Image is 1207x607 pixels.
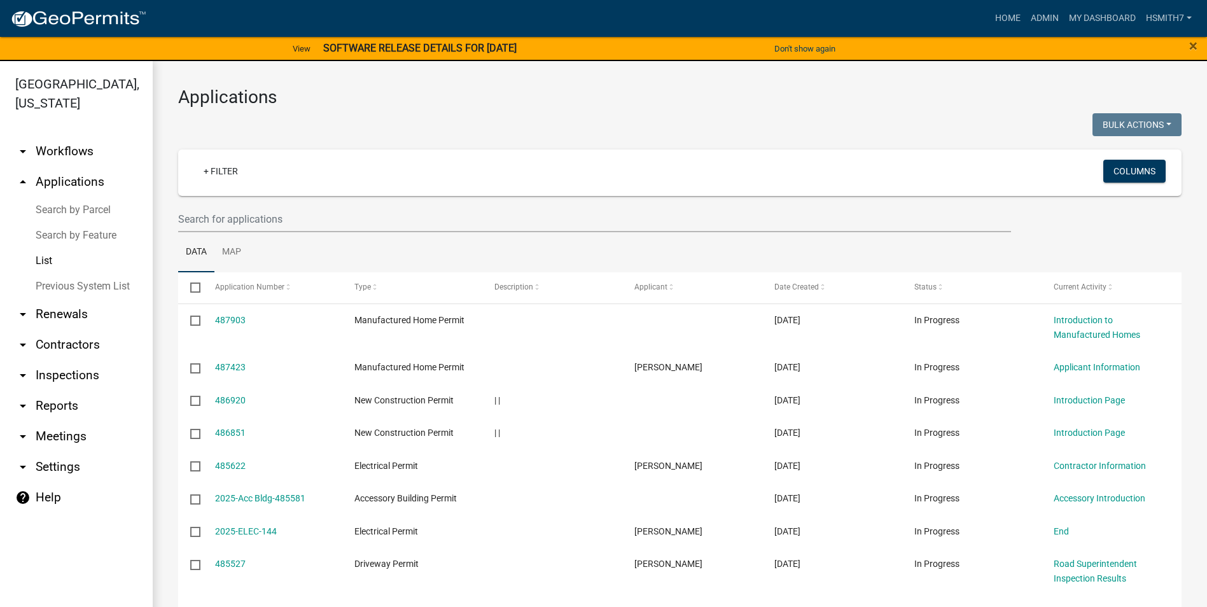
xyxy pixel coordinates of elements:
span: Electrical Permit [354,461,418,471]
a: 487903 [215,315,246,325]
span: Date Created [774,283,819,291]
datatable-header-cell: Applicant [622,272,762,303]
span: Application Number [215,283,284,291]
a: 485527 [215,559,246,569]
input: Search for applications [178,206,1011,232]
a: 2025-Acc Bldg-485581 [215,493,305,503]
span: In Progress [914,315,959,325]
a: End [1054,526,1069,536]
span: Type [354,283,371,291]
datatable-header-cell: Type [342,272,482,303]
a: Admin [1026,6,1064,31]
span: 09/29/2025 [774,526,800,536]
span: × [1189,37,1197,55]
a: Contractor Information [1054,461,1146,471]
a: Data [178,232,214,273]
span: Manufactured Home Permit [354,362,464,372]
a: 485622 [215,461,246,471]
i: arrow_drop_up [15,174,31,190]
span: New Construction Permit [354,395,454,405]
i: arrow_drop_down [15,429,31,444]
span: Status [914,283,937,291]
a: Accessory Introduction [1054,493,1145,503]
span: 10/03/2025 [774,315,800,325]
a: View [288,38,316,59]
datatable-header-cell: Date Created [762,272,902,303]
i: help [15,490,31,505]
span: 10/02/2025 [774,428,800,438]
button: Don't show again [769,38,841,59]
i: arrow_drop_down [15,337,31,352]
a: Introduction to Manufactured Homes [1054,315,1140,340]
span: Logan Thomas [634,559,702,569]
h3: Applications [178,87,1182,108]
span: In Progress [914,428,959,438]
span: Manufactured Home Permit [354,315,464,325]
span: In Progress [914,559,959,569]
span: Conrad Davis [634,526,702,536]
span: In Progress [914,461,959,471]
a: 487423 [215,362,246,372]
i: arrow_drop_down [15,398,31,414]
a: 486920 [215,395,246,405]
span: 09/29/2025 [774,559,800,569]
a: + Filter [193,160,248,183]
span: Accessory Building Permit [354,493,457,503]
datatable-header-cell: Status [902,272,1042,303]
a: Road Superintendent Inspection Results [1054,559,1137,583]
span: 10/02/2025 [774,395,800,405]
span: Applicant [634,283,667,291]
span: | | [494,428,500,438]
strong: SOFTWARE RELEASE DETAILS FOR [DATE] [323,42,517,54]
span: In Progress [914,395,959,405]
datatable-header-cell: Application Number [202,272,342,303]
datatable-header-cell: Description [482,272,622,303]
a: Introduction Page [1054,428,1125,438]
span: Logan Thomas [634,461,702,471]
a: Applicant Information [1054,362,1140,372]
a: Introduction Page [1054,395,1125,405]
span: New Construction Permit [354,428,454,438]
span: In Progress [914,362,959,372]
span: 09/29/2025 [774,493,800,503]
a: My Dashboard [1064,6,1141,31]
i: arrow_drop_down [15,307,31,322]
i: arrow_drop_down [15,459,31,475]
a: Home [990,6,1026,31]
span: | | [494,395,500,405]
span: 09/30/2025 [774,461,800,471]
i: arrow_drop_down [15,368,31,383]
span: Description [494,283,533,291]
datatable-header-cell: Select [178,272,202,303]
a: 486851 [215,428,246,438]
datatable-header-cell: Current Activity [1042,272,1182,303]
span: In Progress [914,526,959,536]
span: 10/03/2025 [774,362,800,372]
i: arrow_drop_down [15,144,31,159]
button: Columns [1103,160,1166,183]
a: hsmith7 [1141,6,1197,31]
span: In Progress [914,493,959,503]
button: Bulk Actions [1092,113,1182,136]
span: Driveway Permit [354,559,419,569]
span: Logan Thomas [634,362,702,372]
button: Close [1189,38,1197,53]
a: Map [214,232,249,273]
span: Current Activity [1054,283,1106,291]
span: Electrical Permit [354,526,418,536]
a: 2025-ELEC-144 [215,526,277,536]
